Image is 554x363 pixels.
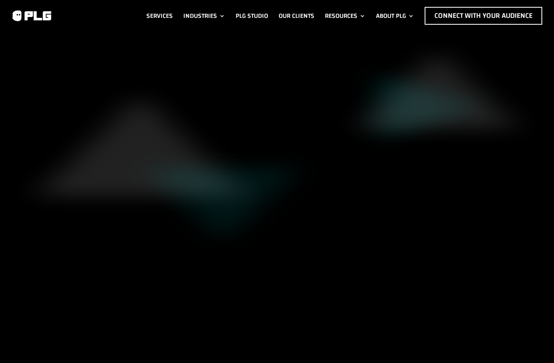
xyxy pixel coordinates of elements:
a: About PLG [376,7,414,25]
a: Resources [325,7,365,25]
a: Services [146,7,173,25]
a: PLG Studio [236,7,268,25]
a: Our Clients [279,7,314,25]
a: Connect with Your Audience [425,7,542,25]
a: Industries [183,7,225,25]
